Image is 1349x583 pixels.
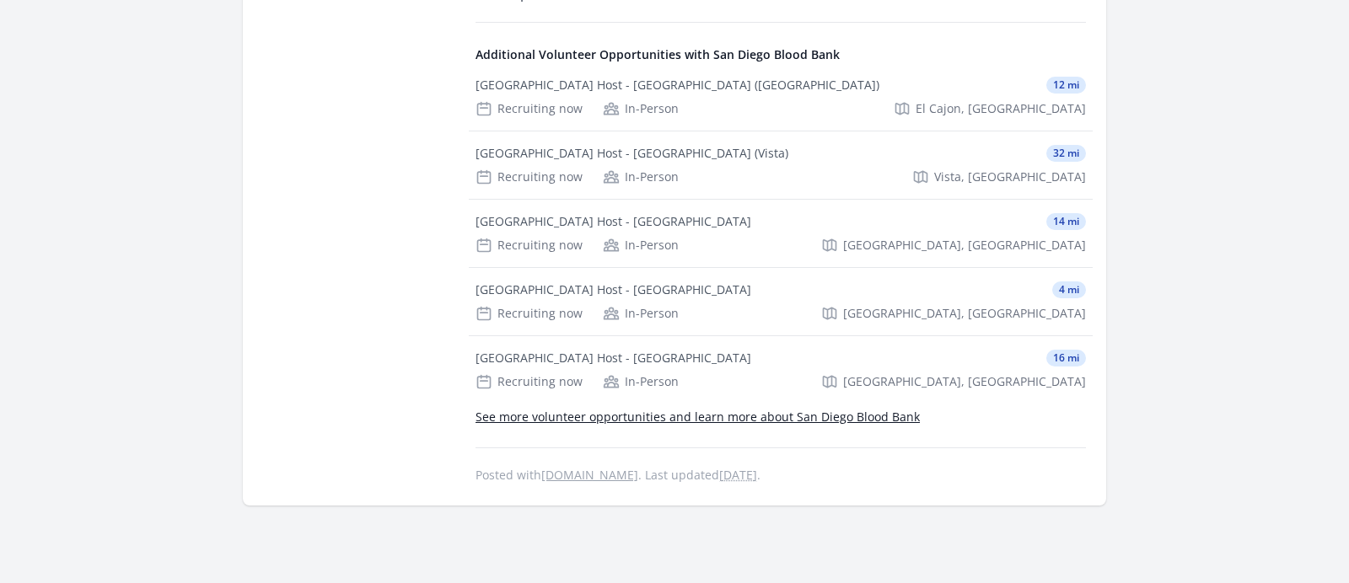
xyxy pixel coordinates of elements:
[469,268,1093,335] a: [GEOGRAPHIC_DATA] Host - [GEOGRAPHIC_DATA] 4 mi Recruiting now In-Person [GEOGRAPHIC_DATA], [GEOG...
[476,77,879,94] div: [GEOGRAPHIC_DATA] Host - [GEOGRAPHIC_DATA] ([GEOGRAPHIC_DATA])
[843,305,1086,322] span: [GEOGRAPHIC_DATA], [GEOGRAPHIC_DATA]
[469,200,1093,267] a: [GEOGRAPHIC_DATA] Host - [GEOGRAPHIC_DATA] 14 mi Recruiting now In-Person [GEOGRAPHIC_DATA], [GEO...
[476,305,583,322] div: Recruiting now
[1046,145,1086,162] span: 32 mi
[476,100,583,117] div: Recruiting now
[476,145,788,162] div: [GEOGRAPHIC_DATA] Host - [GEOGRAPHIC_DATA] (Vista)
[476,409,920,425] a: See more volunteer opportunities and learn more about San Diego Blood Bank
[603,305,679,322] div: In-Person
[476,213,751,230] div: [GEOGRAPHIC_DATA] Host - [GEOGRAPHIC_DATA]
[843,237,1086,254] span: [GEOGRAPHIC_DATA], [GEOGRAPHIC_DATA]
[603,168,679,185] div: In-Person
[934,168,1086,185] span: Vista, [GEOGRAPHIC_DATA]
[476,468,1086,482] p: Posted with . Last updated .
[1052,281,1086,298] span: 4 mi
[469,63,1093,131] a: [GEOGRAPHIC_DATA] Host - [GEOGRAPHIC_DATA] ([GEOGRAPHIC_DATA]) 12 mi Recruiting now In-Person El ...
[476,46,1086,63] h4: Additional Volunteer Opportunities with San Diego Blood Bank
[476,237,583,254] div: Recruiting now
[476,373,583,390] div: Recruiting now
[719,467,757,483] abbr: Tue, Sep 9, 2025 3:50 PM
[1046,77,1086,94] span: 12 mi
[603,237,679,254] div: In-Person
[1046,350,1086,366] span: 16 mi
[476,281,751,298] div: [GEOGRAPHIC_DATA] Host - [GEOGRAPHIC_DATA]
[469,336,1093,404] a: [GEOGRAPHIC_DATA] Host - [GEOGRAPHIC_DATA] 16 mi Recruiting now In-Person [GEOGRAPHIC_DATA], [GEO...
[476,350,751,366] div: [GEOGRAPHIC_DATA] Host - [GEOGRAPHIC_DATA]
[603,100,679,117] div: In-Person
[603,373,679,390] div: In-Person
[916,100,1086,117] span: El Cajon, [GEOGRAPHIC_DATA]
[1046,213,1086,230] span: 14 mi
[843,373,1086,390] span: [GEOGRAPHIC_DATA], [GEOGRAPHIC_DATA]
[469,131,1093,199] a: [GEOGRAPHIC_DATA] Host - [GEOGRAPHIC_DATA] (Vista) 32 mi Recruiting now In-Person Vista, [GEOGRAP...
[476,168,583,185] div: Recruiting now
[541,467,638,483] a: [DOMAIN_NAME]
